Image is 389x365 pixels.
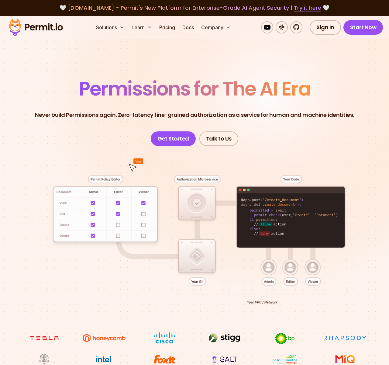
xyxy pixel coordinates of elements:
[142,353,187,365] img: Foxit
[129,21,154,33] button: Learn
[157,21,177,33] a: Pricing
[202,353,247,365] img: salt
[21,332,67,344] img: tesla
[262,353,308,365] img: Casa dos Ventos
[79,75,310,102] span: Permissions for The AI Era
[294,4,321,12] a: Try it here
[310,20,341,35] a: Sign In
[81,353,127,365] img: Intel
[325,354,366,364] img: MIQ
[199,131,238,146] a: Talk to Us
[68,4,321,12] span: [DOMAIN_NAME] - Permit's New Platform for Enterprise-Grade AI Agent Security |
[142,332,187,344] img: Cisco
[180,21,196,33] a: Docs
[81,332,127,344] img: Honeycomb
[343,20,383,35] a: Start Now
[6,17,66,38] img: Permit logo
[202,332,247,344] img: Stigg
[35,111,354,119] p: Never build Permissions again. Zero-latency fine-grained authorization as a service for human and...
[15,4,374,12] div: 🤍 🤍
[94,21,127,33] button: Solutions
[151,131,196,146] a: Get Started
[199,21,233,33] button: Company
[322,332,368,344] img: Rhapsody Health
[21,353,67,365] img: Maricopa County Recorder\'s Office
[262,332,308,345] img: bp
